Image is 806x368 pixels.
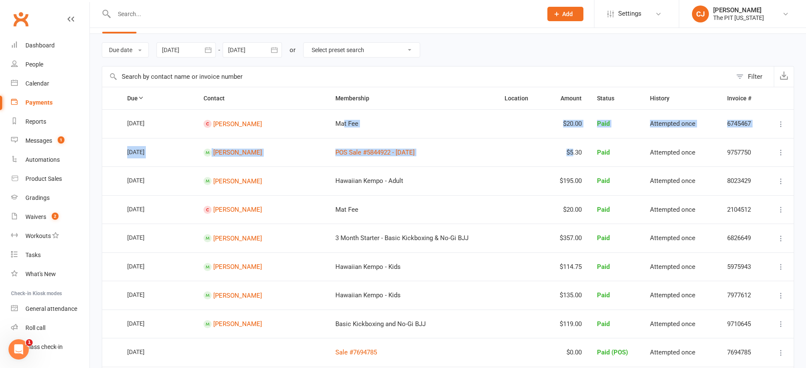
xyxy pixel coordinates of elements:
th: History [642,87,720,109]
span: Hawaiian Kempo - Adult [335,177,403,185]
td: $0.00 [541,338,589,367]
th: Location [497,87,541,109]
a: Tasks [11,246,89,265]
a: Calendar [11,74,89,93]
div: Class check-in [25,343,63,350]
div: Messages [25,137,52,144]
span: Paid [597,149,610,156]
div: [DATE] [127,174,166,187]
span: Paid [597,206,610,213]
span: Paid [597,320,610,328]
div: Filter [748,72,762,82]
span: Attempted once [650,263,695,271]
a: [PERSON_NAME] [213,120,262,127]
iframe: Intercom live chat [8,339,29,360]
a: Class kiosk mode [11,338,89,357]
div: General attendance [25,305,77,312]
div: Waivers [25,213,46,220]
span: Attempted once [650,291,695,299]
span: 2 [52,213,59,220]
span: Attempted once [650,320,695,328]
span: Attempted once [650,206,695,213]
span: Settings [618,4,641,23]
span: Mat Fee [335,206,358,213]
a: Workouts [11,227,89,246]
td: $135.00 [541,281,589,310]
td: $20.00 [541,109,589,138]
span: Add [562,11,573,17]
div: Payments [25,99,53,106]
span: Basic Kickboxing and No-Gi BJJ [335,320,426,328]
td: 2104512 [720,195,764,224]
a: [PERSON_NAME] [213,291,262,299]
span: Attempted once [650,149,695,156]
div: Roll call [25,324,45,331]
a: Messages 1 [11,131,89,150]
a: Product Sales [11,169,89,188]
div: Dashboard [25,42,55,49]
button: Filter [732,66,774,87]
button: Add [547,7,583,21]
td: 6745467 [720,109,764,138]
button: Due date [102,42,149,58]
a: Roll call [11,318,89,338]
span: Paid [597,120,610,127]
div: Calendar [25,80,49,87]
span: Hawaiian Kempo - Kids [335,263,401,271]
span: 1 [26,339,33,346]
a: [PERSON_NAME] [213,234,262,242]
td: 9710645 [720,310,764,338]
span: Paid [597,177,610,185]
a: [PERSON_NAME] [213,177,262,185]
div: People [25,61,43,68]
div: [DATE] [127,231,166,244]
td: $20.00 [541,195,589,224]
span: Attempted once [650,234,695,242]
a: [PERSON_NAME] [213,206,262,213]
span: Attempted once [650,177,695,185]
div: or [290,45,296,55]
a: POS Sale #5844922 - [DATE] [335,149,415,156]
td: $357.00 [541,224,589,252]
div: [DATE] [127,202,166,216]
div: [DATE] [127,288,166,301]
td: 6826649 [720,224,764,252]
span: Paid [597,234,610,242]
div: What's New [25,271,56,277]
th: Invoice # [720,87,764,109]
th: Membership [328,87,497,109]
span: Attempted once [650,349,695,356]
td: 7694785 [720,338,764,367]
a: Sale #7694785 [335,349,377,356]
span: Hawaiian Kempo - Kids [335,291,401,299]
div: Reports [25,118,46,125]
div: CJ [692,6,709,22]
th: Contact [196,87,327,109]
div: [DATE] [127,345,166,358]
a: People [11,55,89,74]
div: The PIT [US_STATE] [713,14,764,22]
span: Paid [597,291,610,299]
td: 7977612 [720,281,764,310]
td: 8023429 [720,166,764,195]
a: Dashboard [11,36,89,55]
div: [PERSON_NAME] [713,6,764,14]
div: [DATE] [127,260,166,273]
div: Gradings [25,194,50,201]
a: Payments [11,93,89,112]
a: [PERSON_NAME] [213,320,262,328]
th: Due [120,87,196,109]
span: Attempted once [650,120,695,127]
span: Mat Fee [335,120,358,127]
td: $119.00 [541,310,589,338]
td: 5975943 [720,252,764,281]
a: Clubworx [10,8,31,30]
td: $5.30 [541,138,589,167]
a: General attendance kiosk mode [11,299,89,318]
a: Gradings [11,188,89,208]
a: [PERSON_NAME] [213,263,262,271]
input: Search by contact name or invoice number [102,66,732,87]
a: What's New [11,265,89,284]
span: Paid (POS) [597,349,628,356]
div: Workouts [25,232,51,239]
